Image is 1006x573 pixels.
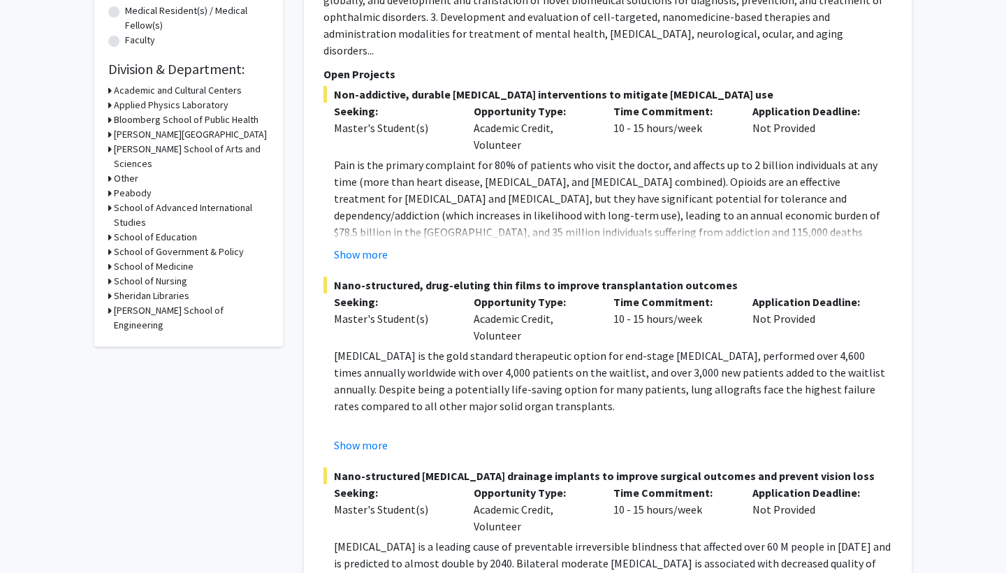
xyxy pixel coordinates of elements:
[323,66,892,82] p: Open Projects
[752,103,871,119] p: Application Deadline:
[742,293,882,344] div: Not Provided
[114,259,194,274] h3: School of Medicine
[613,293,732,310] p: Time Commitment:
[613,103,732,119] p: Time Commitment:
[474,484,592,501] p: Opportunity Type:
[114,83,242,98] h3: Academic and Cultural Centers
[463,103,603,153] div: Academic Credit, Volunteer
[463,293,603,344] div: Academic Credit, Volunteer
[10,510,59,563] iframe: Chat
[742,103,882,153] div: Not Provided
[125,3,269,33] label: Medical Resident(s) / Medical Fellow(s)
[323,467,892,484] span: Nano-structured [MEDICAL_DATA] drainage implants to improve surgical outcomes and prevent vision ...
[114,303,269,333] h3: [PERSON_NAME] School of Engineering
[114,230,197,245] h3: School of Education
[114,201,269,230] h3: School of Advanced International Studies
[334,293,453,310] p: Seeking:
[742,484,882,535] div: Not Provided
[334,484,453,501] p: Seeking:
[323,86,892,103] span: Non-addictive, durable [MEDICAL_DATA] interventions to mitigate [MEDICAL_DATA] use
[334,501,453,518] div: Master's Student(s)
[114,127,267,142] h3: [PERSON_NAME][GEOGRAPHIC_DATA]
[752,484,871,501] p: Application Deadline:
[603,484,743,535] div: 10 - 15 hours/week
[108,61,269,78] h2: Division & Department:
[474,293,592,310] p: Opportunity Type:
[125,33,155,48] label: Faculty
[114,274,187,289] h3: School of Nursing
[334,347,892,414] p: [MEDICAL_DATA] is the gold standard therapeutic option for end-stage [MEDICAL_DATA], performed ov...
[463,484,603,535] div: Academic Credit, Volunteer
[323,277,892,293] span: Nano-structured, drug-eluting thin films to improve transplantation outcomes
[114,142,269,171] h3: [PERSON_NAME] School of Arts and Sciences
[114,113,258,127] h3: Bloomberg School of Public Health
[603,103,743,153] div: 10 - 15 hours/week
[334,246,388,263] button: Show more
[114,245,244,259] h3: School of Government & Policy
[334,119,453,136] div: Master's Student(s)
[752,293,871,310] p: Application Deadline:
[603,293,743,344] div: 10 - 15 hours/week
[114,98,228,113] h3: Applied Physics Laboratory
[114,171,138,186] h3: Other
[114,186,152,201] h3: Peabody
[334,103,453,119] p: Seeking:
[114,289,189,303] h3: Sheridan Libraries
[334,157,892,274] p: Pain is the primary complaint for 80% of patients who visit the doctor, and affects up to 2 billi...
[334,437,388,454] button: Show more
[613,484,732,501] p: Time Commitment:
[474,103,592,119] p: Opportunity Type:
[334,310,453,327] div: Master's Student(s)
